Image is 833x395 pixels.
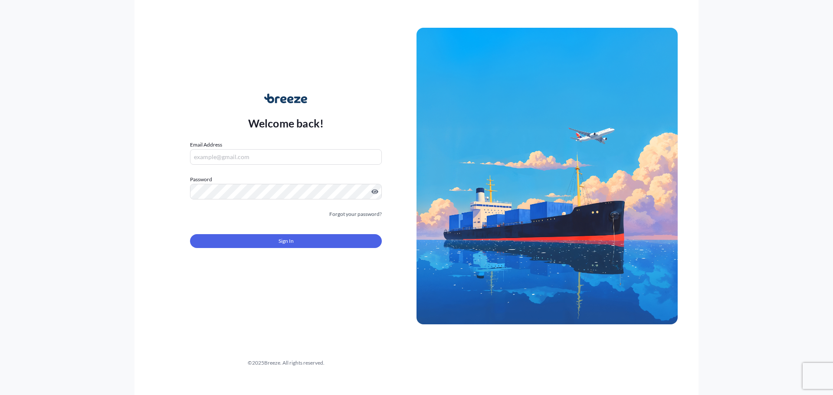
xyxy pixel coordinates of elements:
button: Show password [371,188,378,195]
p: Welcome back! [248,116,324,130]
label: Password [190,175,382,184]
span: Sign In [279,237,294,245]
input: example@gmail.com [190,149,382,165]
div: © 2025 Breeze. All rights reserved. [155,359,416,367]
img: Ship illustration [416,28,678,324]
button: Sign In [190,234,382,248]
a: Forgot your password? [329,210,382,219]
label: Email Address [190,140,222,149]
